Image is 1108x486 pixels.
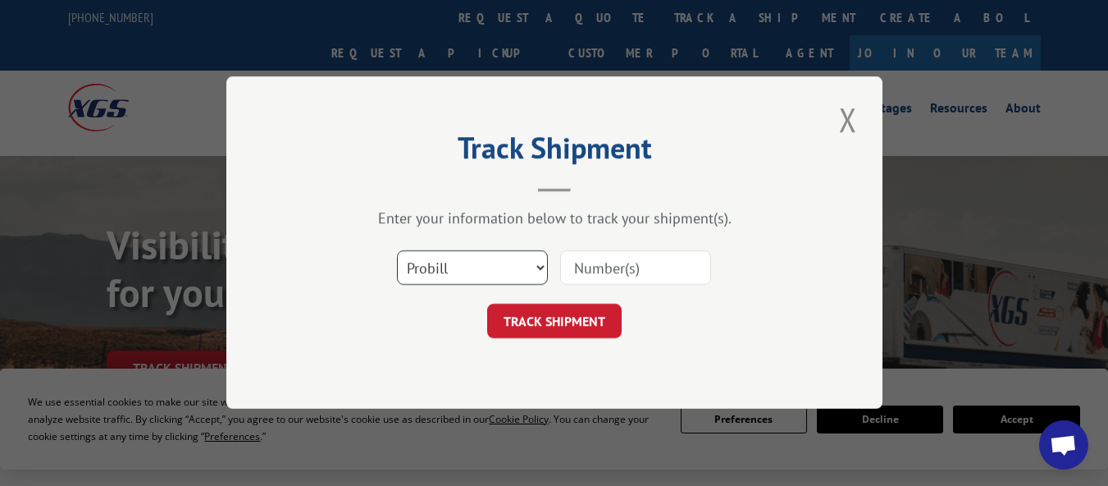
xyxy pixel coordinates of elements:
button: TRACK SHIPMENT [487,305,622,339]
div: Enter your information below to track your shipment(s). [308,209,800,228]
input: Number(s) [560,251,711,286]
a: Open chat [1039,420,1088,470]
h2: Track Shipment [308,136,800,167]
button: Close modal [834,97,862,142]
